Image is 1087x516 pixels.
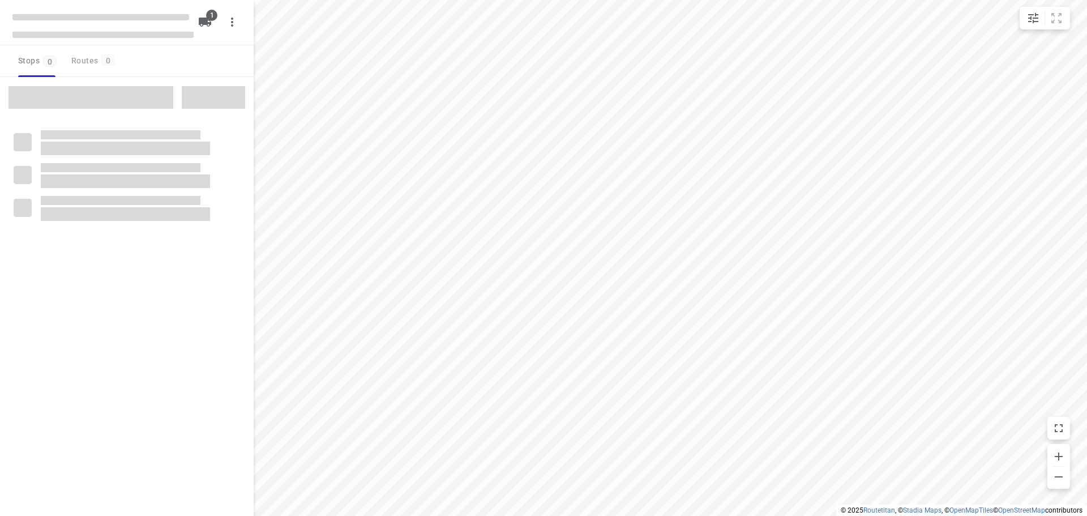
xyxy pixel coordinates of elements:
[1020,7,1070,29] div: small contained button group
[863,506,895,514] a: Routetitan
[1022,7,1045,29] button: Map settings
[903,506,942,514] a: Stadia Maps
[841,506,1082,514] li: © 2025 , © , © © contributors
[949,506,993,514] a: OpenMapTiles
[998,506,1045,514] a: OpenStreetMap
